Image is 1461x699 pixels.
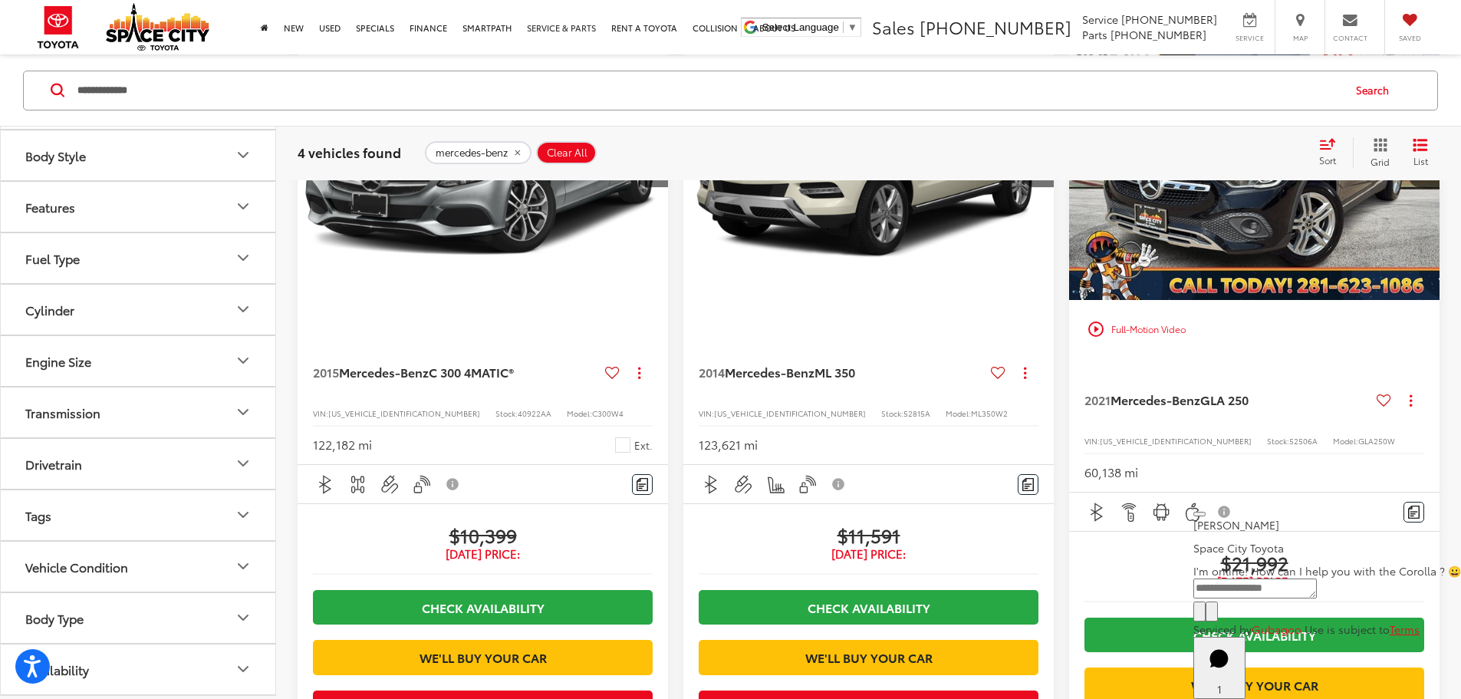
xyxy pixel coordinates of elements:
div: Features [234,197,252,216]
img: Keyless Entry [798,475,817,494]
span: [US_VEHICLE_IDENTIFICATION_NUMBER] [1100,435,1252,447]
span: Mercedes-Benz [1111,391,1200,408]
span: [DATE] Price: [1084,574,1424,589]
span: GLA250W [1358,435,1395,447]
span: Model: [567,407,592,419]
span: 1 [1217,681,1222,697]
span: mercedes-benz [436,146,508,158]
button: Chat with SMS [1193,602,1206,622]
span: Service [1232,33,1267,43]
p: Space City Toyota [1193,540,1461,556]
div: Cylinder [234,300,252,318]
span: Sort [1319,153,1336,167]
img: Heated Seats [766,475,785,494]
span: C300W4 [592,407,624,419]
img: Aux Input [380,475,400,494]
img: Aux Input [734,475,753,494]
span: dropdown dots [1410,394,1412,407]
button: TagsTags [1,490,277,539]
span: dropdown dots [1024,367,1026,379]
img: Android Auto [1152,503,1171,522]
img: 4WD/AWD [348,475,367,494]
button: CylinderCylinder [1,284,277,334]
span: Ext. [634,438,653,453]
span: [US_VEHICLE_IDENTIFICATION_NUMBER] [714,407,866,419]
div: Vehicle Condition [234,557,252,575]
button: View Disclaimer [440,468,466,500]
span: Serviced by [1193,622,1252,637]
img: Bluetooth® [1088,503,1107,522]
span: [PHONE_NUMBER] [1121,12,1217,27]
img: Keyless Entry [412,475,431,494]
div: 122,182 mi [313,436,372,453]
button: Actions [1397,387,1424,414]
p: [PERSON_NAME] [1193,517,1461,532]
span: Stock: [1267,435,1289,447]
span: 2021 [1084,391,1111,408]
button: remove mercedes-benz [425,140,531,163]
div: Tags [25,507,51,522]
span: Service [1082,12,1118,27]
span: Model: [1333,435,1358,447]
a: 2014Mercedes-BenzML 350 [699,364,985,381]
span: Saved [1393,33,1426,43]
button: View Disclaimer [1212,496,1238,528]
span: Clear All [547,146,587,158]
span: Mercedes-Benz [339,363,429,381]
button: View Disclaimer [826,468,852,500]
span: $10,399 [313,523,653,546]
span: Stock: [881,407,903,419]
span: 52815A [903,407,930,419]
a: Check Availability [1084,618,1424,652]
textarea: Type your message [1193,579,1317,598]
button: TransmissionTransmission [1,387,277,437]
span: Sales [872,15,915,39]
input: Search by Make, Model, or Keyword [76,71,1341,108]
div: Fuel Type [25,250,80,265]
div: Transmission [25,404,100,419]
button: DrivetrainDrivetrain [1,438,277,488]
button: Search [1341,71,1411,109]
img: Remote Start [1120,503,1139,522]
button: Engine SizeEngine Size [1,335,277,385]
button: Grid View [1353,137,1401,167]
span: Map [1283,33,1317,43]
div: Body Style [25,147,86,162]
span: GLA 250 [1200,391,1249,408]
div: Close[PERSON_NAME]Space City ToyotaI'm online! How can I help you with the Corolla ? 😀Type your m... [1193,502,1461,637]
span: VIN: [1084,435,1100,447]
div: Body Style [234,146,252,164]
span: Model: [946,407,971,419]
button: Actions [1012,359,1038,386]
div: Drivetrain [234,454,252,473]
button: Actions [626,359,653,386]
button: Fuel TypeFuel Type [1,232,277,282]
button: Vehicle ConditionVehicle Condition [1,541,277,591]
div: Body Type [25,610,84,625]
button: AvailabilityAvailability [1,644,277,694]
span: ​ [843,21,844,33]
img: Comments [637,478,649,491]
a: Gubagoo. [1252,622,1305,637]
span: Mercedes-Benz [725,363,814,381]
span: 40922AA [518,407,551,419]
div: 60,138 mi [1084,463,1138,481]
span: 52506A [1289,435,1318,447]
span: Parts [1082,27,1107,42]
button: Comments [632,474,653,495]
div: Tags [234,506,252,524]
div: Features [25,199,75,213]
div: Transmission [234,403,252,421]
span: $11,591 [699,523,1038,546]
div: Vehicle Condition [25,559,128,573]
span: Contact [1333,33,1367,43]
span: [PHONE_NUMBER] [1111,27,1206,42]
span: Stock: [495,407,518,419]
button: Clear All [536,140,597,163]
img: Apple CarPlay [1183,503,1203,522]
a: Check Availability [699,590,1038,625]
button: FeaturesFeatures [1,181,277,231]
button: Close [1193,512,1206,516]
div: Availability [25,661,89,676]
button: Send Message [1206,602,1218,622]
